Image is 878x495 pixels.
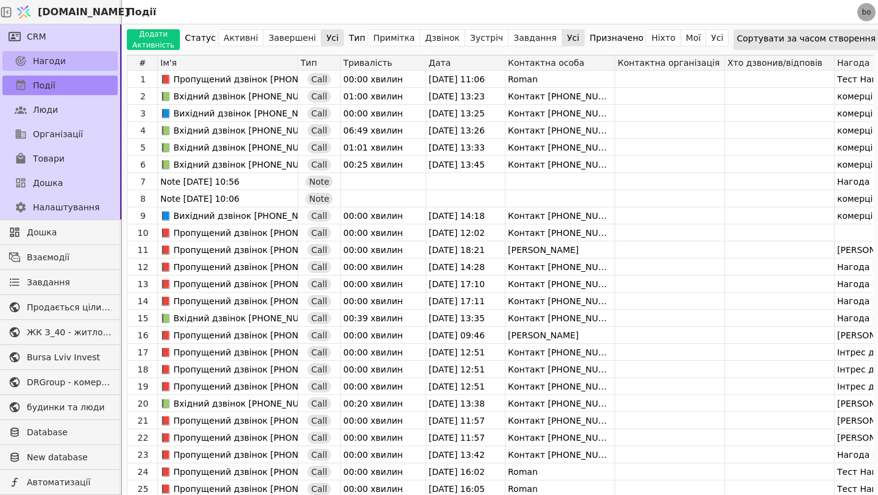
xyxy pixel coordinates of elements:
div: [DATE] 12:51 [426,361,505,378]
div: 1 [129,71,157,88]
div: 00:00 хвилин [341,224,426,241]
a: Bursa Lviv Invest [2,347,118,367]
div: Call [307,141,330,154]
button: Мої [681,29,707,46]
img: Logo [15,1,33,24]
div: 📕 Пропущений дзвінок [PHONE_NUMBER] [160,293,298,309]
div: 3 [129,105,157,122]
div: Call [307,346,330,358]
div: Call [307,329,330,341]
div: 6 [129,156,157,173]
div: 📘 Вихідний дзвінок [PHONE_NUMBER] [160,105,298,121]
div: [DATE] 12:51 [426,344,505,361]
div: Контакт [PHONE_NUMBER] [505,310,615,327]
div: 📕 Пропущений дзвінок [PHONE_NUMBER] [160,258,298,275]
div: [DATE] 16:02 [426,463,505,480]
span: Дошка [27,226,112,239]
div: 📗 Вхідний дзвінок [PHONE_NUMBER] [160,88,298,104]
div: Контакт [PHONE_NUMBER] [505,429,615,446]
div: Контакт [PHONE_NUMBER] [505,105,615,122]
div: [DATE] 12:51 [426,378,505,395]
div: [DATE] 14:18 [426,207,505,224]
span: Автоматизації [27,476,112,489]
button: Ніхто [646,29,680,46]
div: Контакт [PHONE_NUMBER] [505,276,615,293]
div: Контакт [PHONE_NUMBER] [505,207,615,224]
div: Призначено [590,29,643,46]
div: [DATE] 11:57 [426,412,505,429]
div: 📗 Вхідний дзвінок [PHONE_NUMBER] [160,139,298,155]
div: 22 [129,429,157,446]
div: 📘 Вихідний дзвінок [PHONE_NUMBER] [160,207,298,224]
div: 24 [129,463,157,480]
div: 9 [129,207,157,224]
div: 18 [129,361,157,378]
div: Контакт [PHONE_NUMBER] [505,446,615,463]
span: Взаємодії [27,251,112,264]
div: 14 [129,293,157,310]
div: Контакт [PHONE_NUMBER] [505,122,615,139]
div: 8 [129,190,157,207]
a: Дошка [2,223,118,242]
a: [DOMAIN_NAME] [12,1,122,24]
div: [DATE] 13:42 [426,446,505,463]
div: 06:49 хвилин [341,122,426,139]
div: Call [307,124,330,137]
div: 00:00 хвилин [341,105,426,122]
div: Call [307,210,330,222]
span: Тривалість [343,58,392,68]
span: Продається цілий будинок [PERSON_NAME] нерухомість [27,301,112,314]
div: 📕 Пропущений дзвінок [PHONE_NUMBER] [160,412,298,429]
div: 15 [129,310,157,327]
div: Call [307,397,330,410]
div: 📕 Пропущений дзвінок [PHONE_NUMBER] [160,429,298,446]
div: Контакт [PHONE_NUMBER] [505,395,615,412]
a: Організації [2,124,118,144]
div: 16 [129,327,157,344]
div: [DATE] 17:10 [426,276,505,293]
div: [PERSON_NAME] [505,327,615,344]
button: Активні [219,29,264,46]
div: 00:00 хвилин [341,327,426,344]
div: 00:20 хвилин [341,395,426,412]
div: Call [307,90,330,102]
div: 00:00 хвилин [341,71,426,88]
div: 00:00 хвилин [341,293,426,310]
div: [DATE] 14:28 [426,258,505,276]
a: Дошка [2,173,118,193]
button: Завершені [263,29,321,46]
div: 17 [129,344,157,361]
div: Тип [349,29,365,46]
a: Автоматизації [2,472,118,492]
div: 00:00 хвилин [341,361,426,378]
div: 13 [129,276,157,293]
button: Усі [706,29,728,46]
div: Контакт [PHONE_NUMBER] [505,224,615,241]
div: 📕 Пропущений дзвінок [PHONE_NUMBER] [160,463,298,480]
div: 5 [129,139,157,156]
div: 2 [129,88,157,105]
button: Усі [321,29,343,46]
div: Call [307,158,330,171]
div: [DATE] 11:06 [426,71,505,88]
div: 10 [129,224,157,241]
div: Note [DATE] 10:56 [160,173,298,190]
div: 00:39 хвилин [341,310,426,327]
div: 📕 Пропущений дзвінок [PHONE_NUMBER] [160,378,298,394]
h2: Події [122,5,156,20]
div: 📕 Пропущений дзвінок [PHONE_NUMBER] [160,344,298,360]
span: Нагода [837,58,869,68]
a: Database [2,422,118,442]
span: [DOMAIN_NAME] [38,5,129,20]
div: Note [305,193,333,205]
div: Call [307,449,330,461]
button: Додати Активність [127,29,180,50]
a: Завдання [2,272,118,292]
div: Контакт [PHONE_NUMBER] [505,88,615,105]
div: # [127,55,158,70]
div: 00:00 хвилин [341,258,426,276]
div: 00:00 хвилин [341,207,426,224]
div: Call [307,466,330,478]
div: [DATE] 09:46 [426,327,505,344]
div: 00:00 хвилин [341,276,426,293]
